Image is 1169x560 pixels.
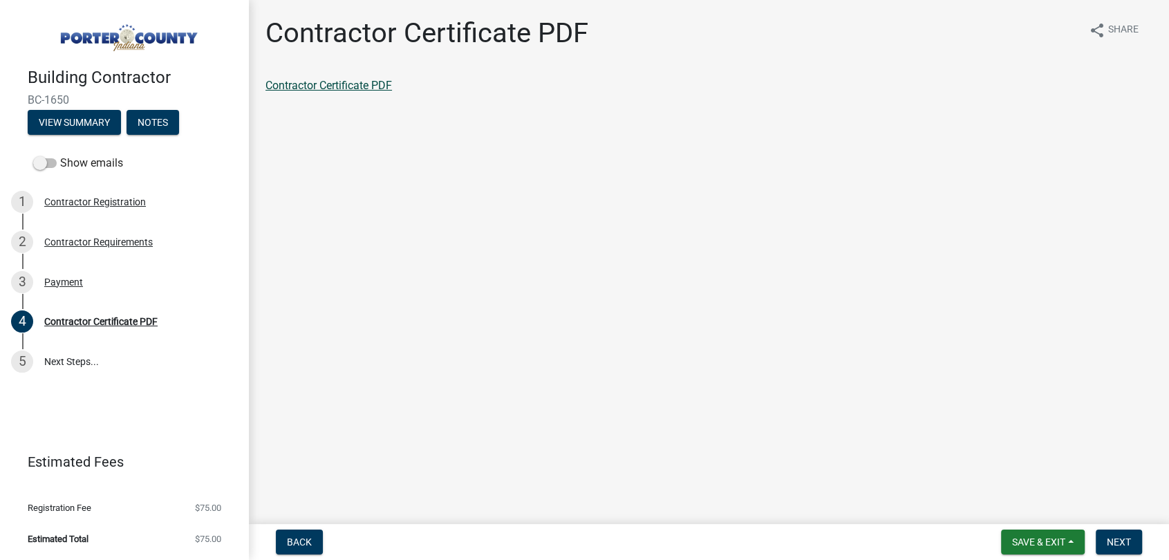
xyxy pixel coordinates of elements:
[28,68,238,88] h4: Building Contractor
[127,118,179,129] wm-modal-confirm: Notes
[11,191,33,213] div: 1
[1107,536,1131,548] span: Next
[28,15,227,53] img: Porter County, Indiana
[1089,22,1105,39] i: share
[44,237,153,247] div: Contractor Requirements
[11,310,33,333] div: 4
[265,17,588,50] h1: Contractor Certificate PDF
[28,534,88,543] span: Estimated Total
[276,530,323,554] button: Back
[33,155,123,171] label: Show emails
[1001,530,1085,554] button: Save & Exit
[287,536,312,548] span: Back
[11,271,33,293] div: 3
[195,503,221,512] span: $75.00
[28,503,91,512] span: Registration Fee
[44,197,146,207] div: Contractor Registration
[11,351,33,373] div: 5
[44,317,158,326] div: Contractor Certificate PDF
[127,110,179,135] button: Notes
[11,231,33,253] div: 2
[28,93,221,106] span: BC-1650
[1108,22,1139,39] span: Share
[265,79,392,92] a: Contractor Certificate PDF
[1012,536,1065,548] span: Save & Exit
[28,110,121,135] button: View Summary
[11,448,227,476] a: Estimated Fees
[195,534,221,543] span: $75.00
[44,277,83,287] div: Payment
[1078,17,1150,44] button: shareShare
[1096,530,1142,554] button: Next
[28,118,121,129] wm-modal-confirm: Summary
